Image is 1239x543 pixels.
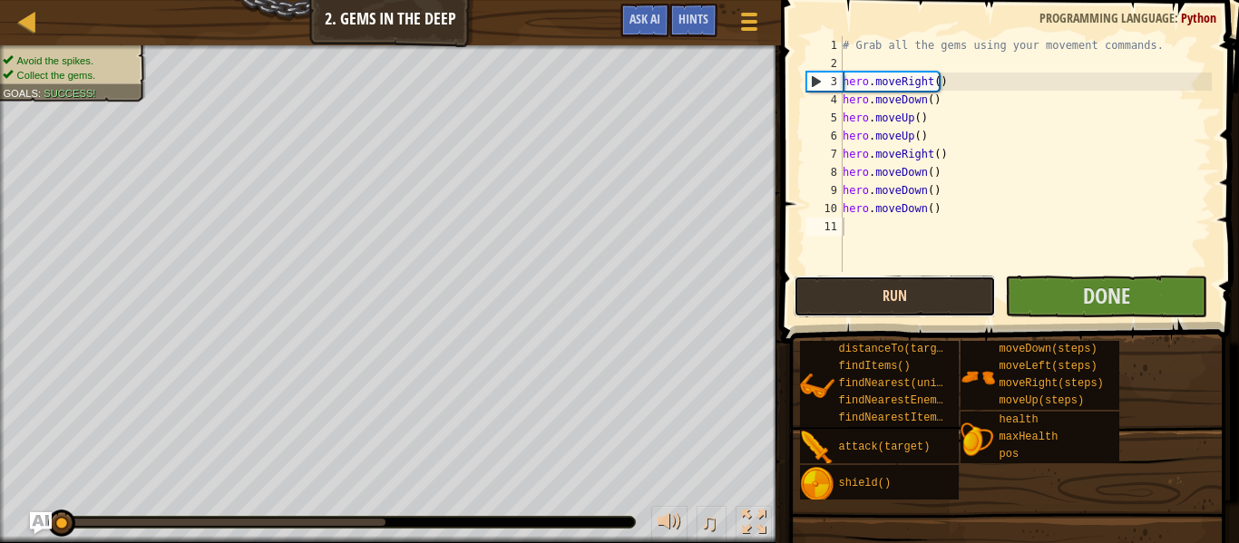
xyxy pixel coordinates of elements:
div: 8 [806,163,843,181]
span: shield() [839,477,892,490]
div: 4 [806,91,843,109]
button: Done [1005,276,1207,317]
span: Programming language [1039,9,1175,26]
div: 2 [806,54,843,73]
button: ♫ [697,506,727,543]
img: portrait.png [800,369,834,403]
div: 7 [806,145,843,163]
span: moveRight(steps) [1000,377,1104,390]
span: Success! [44,87,95,99]
button: Toggle fullscreen [736,506,772,543]
span: moveDown(steps) [1000,343,1098,355]
span: findNearestEnemy() [839,394,957,407]
li: Avoid the spikes. [3,53,135,68]
button: Ask AI [30,512,52,534]
span: moveLeft(steps) [1000,360,1098,373]
span: ♫ [700,509,718,536]
button: Ask AI [620,4,669,37]
div: 5 [806,109,843,127]
span: findNearest(units) [839,377,957,390]
span: : [38,87,44,99]
span: pos [1000,448,1019,461]
div: 9 [806,181,843,199]
span: Avoid the spikes. [17,54,93,66]
button: Show game menu [727,4,772,46]
span: Ask AI [629,10,660,27]
span: maxHealth [1000,431,1059,443]
span: moveUp(steps) [1000,394,1085,407]
img: portrait.png [961,360,995,394]
span: health [1000,413,1039,426]
span: Python [1181,9,1216,26]
div: 11 [806,218,843,236]
span: Collect the gems. [17,69,96,81]
div: 1 [806,36,843,54]
img: portrait.png [800,431,834,465]
span: distanceTo(target) [839,343,957,355]
span: Hints [678,10,708,27]
span: : [1175,9,1181,26]
span: findItems() [839,360,911,373]
button: Run [794,276,996,317]
div: 6 [806,127,843,145]
div: 3 [807,73,843,91]
span: Goals [3,87,38,99]
li: Collect the gems. [3,68,135,82]
span: findNearestItem() [839,412,950,424]
span: attack(target) [839,441,931,453]
button: Adjust volume [651,506,688,543]
span: Done [1083,281,1130,310]
img: portrait.png [961,422,995,457]
img: portrait.png [800,467,834,501]
div: 10 [806,199,843,218]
